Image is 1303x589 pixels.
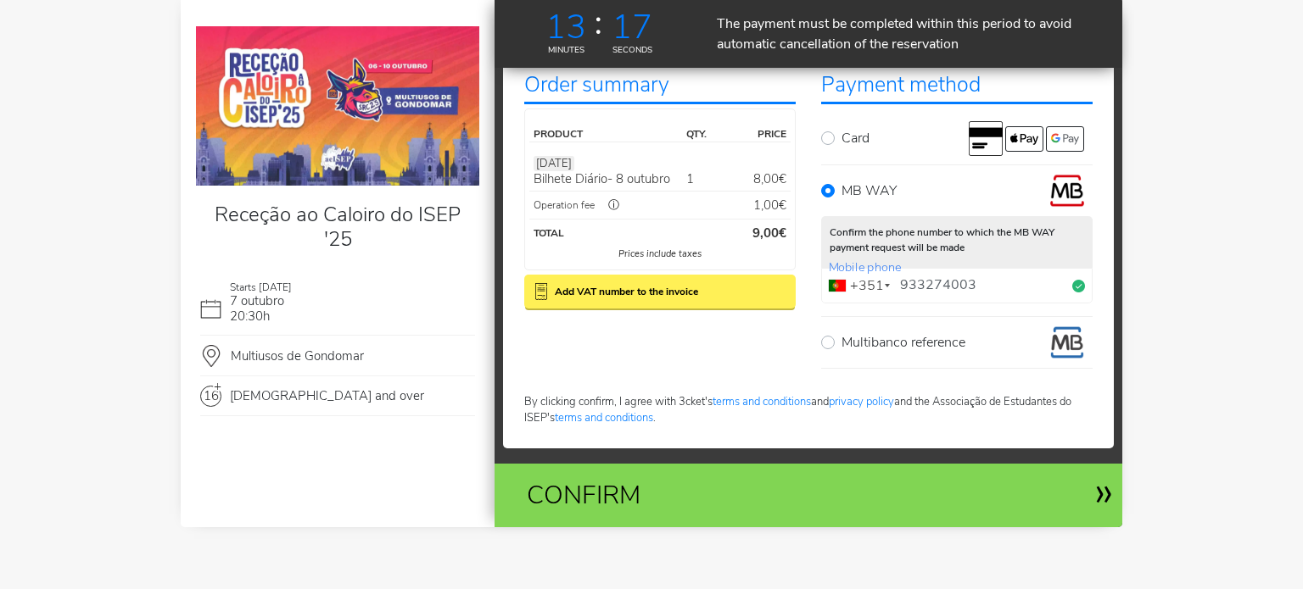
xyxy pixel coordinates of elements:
span: + [213,383,222,392]
p: Order summary [524,69,796,104]
div: 13 [533,2,599,36]
a: privacy policy [829,394,894,409]
p: Product [534,126,678,142]
b: Add VAT number to the invoice [555,284,698,299]
p: Prices include taxes [542,247,778,262]
p: € [730,224,786,243]
a: terms and conditions [713,394,811,409]
h4: Receção ao Caloiro do ISEP '25 [204,203,471,252]
img: multibanco.bbb34faf.png [1050,325,1084,359]
p: 8,00€ [725,172,786,186]
p: Payment method [821,69,1093,104]
img: cc.91aeaccb.svg [969,121,1003,156]
p: 1 [682,172,725,186]
p: Total [534,225,721,241]
img: apple-pay.0415eff4.svg [1005,126,1043,152]
div: ⓘ [595,197,632,214]
button: Confirm [495,464,1122,527]
div: 17 [599,2,665,36]
img: 7440fe1f37c444abb5e7e2de1cca6be7.webp [196,26,479,186]
p: Bilhete Diário- 8 outubro [534,172,678,186]
img: google-pay.9d0a6f4d.svg [1046,126,1084,152]
p: € [725,196,786,215]
button: Add VAT number to the invoice [524,275,796,308]
span: Multiusos de Gondomar [231,347,364,364]
button: ⓘ [595,194,632,219]
div: Portugal: +351 [822,269,895,303]
span: [DEMOGRAPHIC_DATA] and over [230,388,424,403]
span: Starts [DATE] [230,281,292,293]
l: terms and conditions [555,410,653,425]
p: Confirm the phone number to which the MB WAY payment request will be made [821,216,1093,268]
span: 7 outubro 20:30h [230,292,284,325]
span: 1,00 [753,197,779,214]
p: Operation fee [534,197,595,213]
div: +351 [829,269,895,303]
p: The payment must be completed within this period to avoid automatic cancellation of the reservation [717,14,1110,54]
p: MB WAY [842,181,897,201]
div: MINUTES [533,44,599,57]
div: Confirm [514,476,898,514]
div: SECONDS [599,44,665,57]
p: Price [730,126,786,142]
p: By clicking confirm, I agree with 3cket's and and the Associação de Estudantes do ISEP's . [524,394,1093,427]
p: Card [842,128,870,148]
p: qty. [686,126,721,142]
span: [DATE] [534,156,574,171]
p: Multibanco reference [842,332,965,353]
label: Mobile phone [825,263,905,272]
img: mbway.1e3ecf15.png [1050,174,1084,208]
span: 9,00 [752,225,779,242]
span: 16 [204,388,223,408]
